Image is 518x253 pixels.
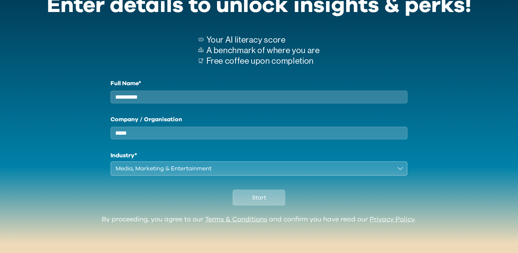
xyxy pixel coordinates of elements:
span: Start [252,193,266,202]
p: Your AI literacy score [206,35,320,45]
div: Media, Marketing & Entertainment [116,164,393,173]
button: Media, Marketing & Entertainment [111,161,408,176]
div: By proceeding, you agree to our and confirm you have read our . [102,216,416,224]
a: Terms & Conditions [205,216,267,223]
h1: Industry* [111,151,408,160]
p: Free coffee upon completion [206,56,320,66]
label: Full Name* [111,79,408,88]
a: Privacy Policy [370,216,415,223]
p: A benchmark of where you are [206,45,320,56]
button: Start [233,190,285,206]
label: Company / Organisation [111,115,408,124]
